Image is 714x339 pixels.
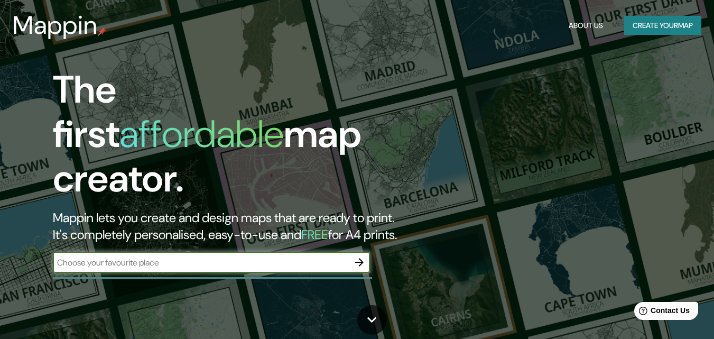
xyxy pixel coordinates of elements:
[98,28,106,36] img: mappin-pin
[301,226,328,243] h5: FREE
[53,209,410,243] h2: Mappin lets you create and design maps that are ready to print. It's completely personalised, eas...
[620,298,702,327] iframe: Help widget launcher
[119,109,284,159] h1: affordable
[624,16,701,35] button: Create yourmap
[13,11,98,40] h3: Mappin
[53,256,349,269] input: Choose your favourite place
[53,68,410,209] h1: The first map creator.
[564,16,607,35] button: About Us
